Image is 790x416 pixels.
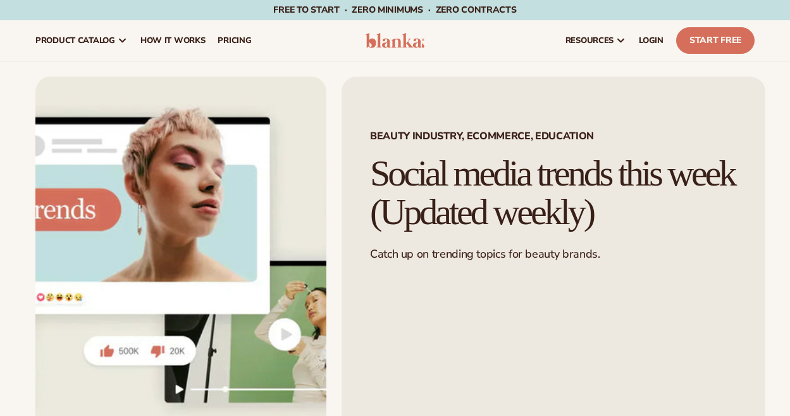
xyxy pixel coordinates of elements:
h1: Social media trends this week (Updated weekly) [370,154,737,232]
a: Start Free [676,27,755,54]
span: Beauty Industry, Ecommerce, Education [370,131,737,141]
a: LOGIN [633,20,670,61]
a: How It Works [134,20,212,61]
span: LOGIN [639,35,663,46]
span: Free to start · ZERO minimums · ZERO contracts [273,4,516,16]
a: pricing [211,20,257,61]
span: Catch up on trending topics for beauty brands. [370,246,600,262]
span: product catalog [35,35,115,46]
span: How It Works [140,35,206,46]
span: pricing [218,35,251,46]
a: product catalog [29,20,134,61]
img: logo [366,33,425,48]
a: resources [559,20,633,61]
span: resources [565,35,614,46]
